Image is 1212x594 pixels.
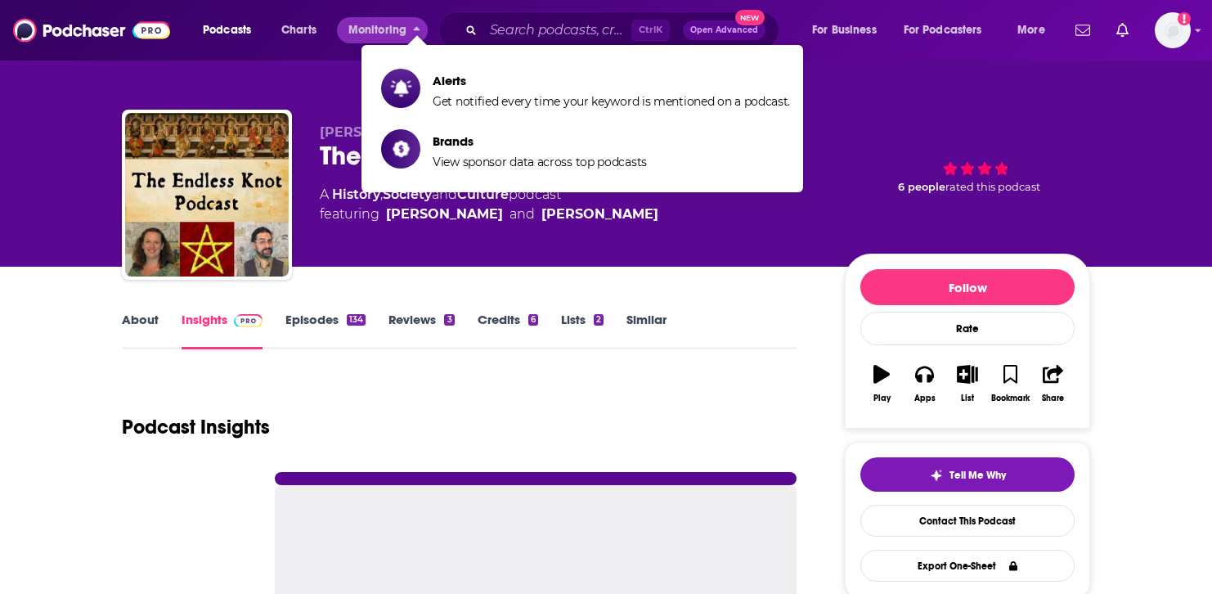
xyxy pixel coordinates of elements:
[812,19,877,42] span: For Business
[860,457,1075,492] button: tell me why sparkleTell Me Why
[860,354,903,413] button: Play
[1006,17,1066,43] button: open menu
[860,269,1075,305] button: Follow
[478,312,538,349] a: Credits6
[949,469,1006,482] span: Tell Me Why
[914,394,936,403] div: Apps
[320,205,658,224] span: featuring
[122,312,159,349] a: About
[509,205,535,224] span: and
[946,354,989,413] button: List
[903,354,945,413] button: Apps
[594,314,604,326] div: 2
[380,187,383,202] span: ,
[444,314,454,326] div: 3
[1155,12,1191,48] button: Show profile menu
[454,11,795,49] div: Search podcasts, credits, & more...
[347,314,366,326] div: 134
[122,415,270,439] h1: Podcast Insights
[961,394,974,403] div: List
[904,19,982,42] span: For Podcasters
[388,312,454,349] a: Reviews3
[860,505,1075,537] a: Contact This Podcast
[332,187,380,202] a: History
[873,394,891,403] div: Play
[989,354,1031,413] button: Bookmark
[191,17,272,43] button: open menu
[320,124,437,140] span: [PERSON_NAME]
[433,94,790,109] span: Get notified every time your keyword is mentioned on a podcast.
[860,550,1075,582] button: Export One-Sheet
[483,17,631,43] input: Search podcasts, credits, & more...
[683,20,765,40] button: Open AdvancedNew
[1110,16,1135,44] a: Show notifications dropdown
[631,20,670,41] span: Ctrl K
[320,185,658,224] div: A podcast
[383,187,432,202] a: Society
[1155,12,1191,48] span: Logged in as dmessina
[845,124,1090,226] div: 6 peoplerated this podcast
[1042,394,1064,403] div: Share
[285,312,366,349] a: Episodes134
[125,113,289,277] img: The Endless Knot
[801,17,897,43] button: open menu
[1032,354,1075,413] button: Share
[541,205,658,224] a: [PERSON_NAME]
[898,181,945,193] span: 6 people
[893,17,1006,43] button: open menu
[945,181,1040,193] span: rated this podcast
[1155,12,1191,48] img: User Profile
[348,19,406,42] span: Monitoring
[1069,16,1097,44] a: Show notifications dropdown
[203,19,251,42] span: Podcasts
[433,155,647,169] span: View sponsor data across top podcasts
[860,312,1075,345] div: Rate
[281,19,316,42] span: Charts
[528,314,538,326] div: 6
[13,15,170,46] img: Podchaser - Follow, Share and Rate Podcasts
[626,312,667,349] a: Similar
[386,205,503,224] a: [PERSON_NAME]
[182,312,263,349] a: InsightsPodchaser Pro
[271,17,326,43] a: Charts
[561,312,604,349] a: Lists2
[1178,12,1191,25] svg: Add a profile image
[690,26,758,34] span: Open Advanced
[991,394,1030,403] div: Bookmark
[735,10,765,25] span: New
[930,469,943,482] img: tell me why sparkle
[1017,19,1045,42] span: More
[433,73,790,88] span: Alerts
[337,17,428,43] button: close menu
[433,133,647,149] span: Brands
[234,314,263,327] img: Podchaser Pro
